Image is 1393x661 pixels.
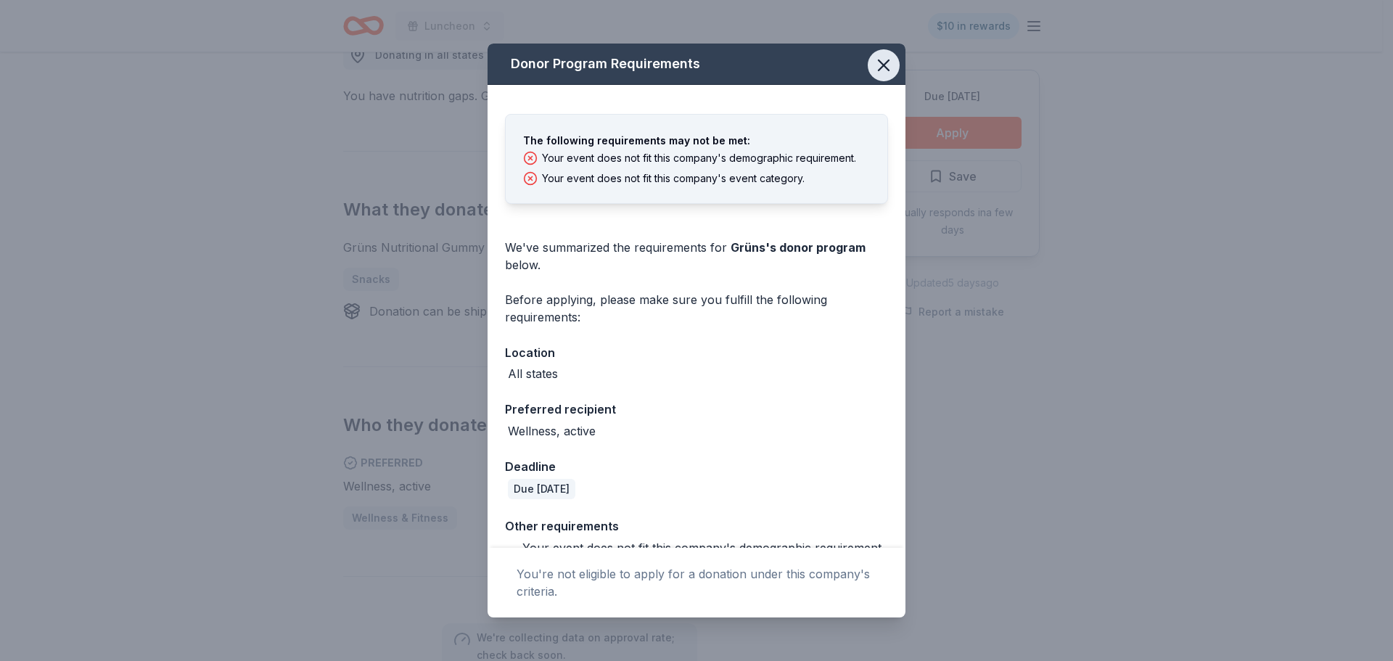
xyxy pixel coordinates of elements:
div: Before applying, please make sure you fulfill the following requirements: [505,291,888,326]
div: Donor Program Requirements [488,44,905,85]
div: The following requirements may not be met: [523,132,870,149]
div: Preferred recipient [505,400,888,419]
div: We've summarized the requirements for below. [505,239,888,274]
div: Due [DATE] [508,479,575,499]
div: You're not eligible to apply for a donation under this company's criteria. [517,565,876,600]
div: Your event does not fit this company's demographic requirement. [542,152,856,165]
div: Your event does not fit this company's demographic requirement. [522,539,884,557]
div: Deadline [505,457,888,476]
div: Other requirements [505,517,888,535]
div: Location [505,343,888,362]
span: Grüns 's donor program [731,240,866,255]
div: Your event does not fit this company's event category. [542,172,805,185]
div: Wellness, active [508,422,596,440]
div: All states [508,365,558,382]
